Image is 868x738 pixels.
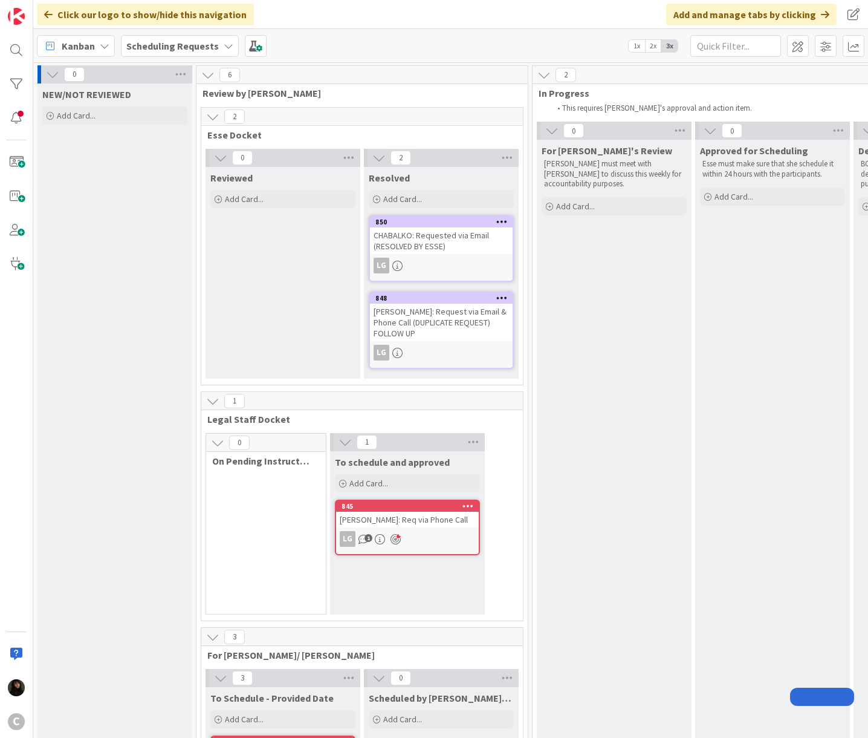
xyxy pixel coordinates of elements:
[232,671,253,685] span: 3
[563,123,584,138] span: 0
[556,201,595,212] span: Add Card...
[8,8,25,25] img: Visit kanbanzone.com
[336,501,479,512] div: 845
[357,435,377,449] span: 1
[64,67,85,82] span: 0
[555,68,576,82] span: 2
[629,40,645,52] span: 1x
[219,68,240,82] span: 6
[369,292,514,369] a: 848[PERSON_NAME]: Request via Email & Phone Call (DUPLICATE REQUEST) FOLLOW UPLG
[666,4,837,25] div: Add and manage tabs by clicking
[374,258,389,273] div: LG
[722,123,742,138] span: 0
[207,413,508,425] span: Legal Staff Docket
[375,218,513,226] div: 850
[370,293,513,304] div: 848
[225,714,264,725] span: Add Card...
[210,692,334,704] span: To Schedule - Provided Date
[370,304,513,341] div: [PERSON_NAME]: Request via Email & Phone Call (DUPLICATE REQUEST) FOLLOW UP
[232,151,253,165] span: 0
[370,217,513,254] div: 850CHABALKO: Requested via Email (RESOLVED BY ESSE)
[212,455,311,467] span: On Pending Instructed by Legal
[375,294,513,302] div: 848
[336,531,479,547] div: LG
[229,436,250,450] span: 0
[383,714,422,725] span: Add Card...
[690,35,781,57] input: Quick Filter...
[202,87,513,99] span: Review by Esse
[542,145,672,157] span: For Breanna's Review
[210,172,253,184] span: Reviewed
[544,159,684,189] p: [PERSON_NAME] must meet with [PERSON_NAME] to discuss this weekly for accountability purposes.
[57,110,96,121] span: Add Card...
[374,345,389,361] div: LG
[340,531,355,547] div: LG
[364,534,372,542] span: 1
[207,649,508,661] span: For Laine Guevarra/ Pring Matondo
[383,194,422,204] span: Add Card...
[224,109,245,124] span: 2
[661,40,678,52] span: 3x
[370,345,513,361] div: LG
[370,217,513,227] div: 850
[224,394,245,408] span: 1
[342,502,479,511] div: 845
[37,4,254,25] div: Click our logo to show/hide this navigation
[390,671,411,685] span: 0
[369,172,410,184] span: Resolved
[370,258,513,273] div: LG
[126,40,219,52] b: Scheduling Requests
[8,679,25,696] img: ES
[369,692,514,704] span: Scheduled by Laine/Pring
[390,151,411,165] span: 2
[335,456,450,468] span: To schedule and approved
[62,39,95,53] span: Kanban
[349,478,388,489] span: Add Card...
[370,227,513,254] div: CHABALKO: Requested via Email (RESOLVED BY ESSE)
[8,713,25,730] div: C
[370,293,513,341] div: 848[PERSON_NAME]: Request via Email & Phone Call (DUPLICATE REQUEST) FOLLOW UP
[702,159,843,179] p: Esse must make sure that she schedule it within 24 hours with the participants.
[700,145,808,157] span: Approved for Scheduling
[207,129,508,141] span: Esse Docket
[645,40,661,52] span: 2x
[369,215,514,282] a: 850CHABALKO: Requested via Email (RESOLVED BY ESSE)LG
[336,512,479,527] div: [PERSON_NAME]: Req via Phone Call
[336,501,479,527] div: 845[PERSON_NAME]: Req via Phone Call
[42,88,131,100] span: NEW/NOT REVIEWED
[714,191,753,202] span: Add Card...
[224,630,245,644] span: 3
[335,500,480,555] a: 845[PERSON_NAME]: Req via Phone CallLG
[225,194,264,204] span: Add Card...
